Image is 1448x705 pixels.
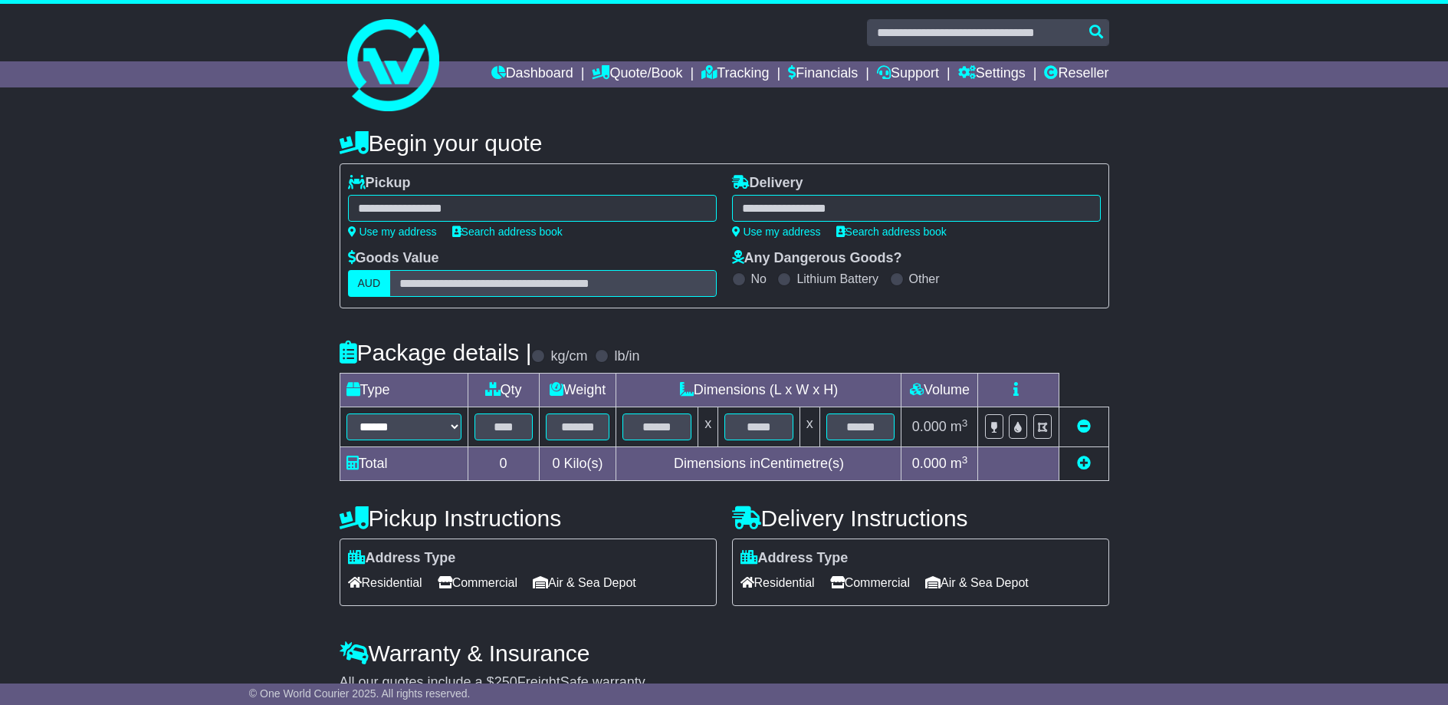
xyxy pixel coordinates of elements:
td: Weight [539,374,616,407]
h4: Package details | [340,340,532,365]
h4: Warranty & Insurance [340,641,1109,666]
span: Residential [348,571,422,595]
span: 0 [552,456,560,471]
span: 0.000 [912,419,947,434]
a: Settings [958,61,1026,87]
span: Air & Sea Depot [925,571,1029,595]
label: Address Type [348,550,456,567]
span: m [951,456,968,471]
span: Commercial [438,571,517,595]
a: Quote/Book [592,61,682,87]
sup: 3 [962,417,968,429]
span: Air & Sea Depot [533,571,636,595]
label: Lithium Battery [796,272,878,286]
td: Volume [901,374,978,407]
h4: Begin your quote [340,130,1109,156]
span: 250 [494,674,517,690]
label: lb/in [614,348,639,365]
a: Support [877,61,939,87]
a: Use my address [348,226,437,238]
a: Reseller [1044,61,1108,87]
td: Qty [468,374,539,407]
span: © One World Courier 2025. All rights reserved. [249,687,471,700]
a: Financials [788,61,858,87]
a: Use my address [732,226,821,238]
sup: 3 [962,454,968,466]
td: 0 [468,447,539,481]
a: Add new item [1077,456,1091,471]
label: kg/cm [550,348,587,365]
span: Commercial [830,571,910,595]
div: All our quotes include a $ FreightSafe warranty. [340,674,1109,691]
h4: Delivery Instructions [732,506,1109,531]
a: Search address book [836,226,947,238]
label: Pickup [348,175,411,192]
span: m [951,419,968,434]
td: x [800,407,819,447]
a: Search address book [452,226,563,238]
span: 0.000 [912,456,947,471]
td: x [698,407,718,447]
label: Goods Value [348,250,439,267]
td: Dimensions (L x W x H) [616,374,901,407]
label: No [751,272,767,286]
td: Dimensions in Centimetre(s) [616,447,901,481]
label: AUD [348,270,391,297]
a: Remove this item [1077,419,1091,434]
h4: Pickup Instructions [340,506,717,531]
td: Kilo(s) [539,447,616,481]
label: Delivery [732,175,803,192]
td: Total [340,447,468,481]
span: Residential [740,571,815,595]
label: Address Type [740,550,849,567]
label: Other [909,272,940,286]
label: Any Dangerous Goods? [732,250,902,267]
td: Type [340,374,468,407]
a: Tracking [701,61,769,87]
a: Dashboard [491,61,573,87]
